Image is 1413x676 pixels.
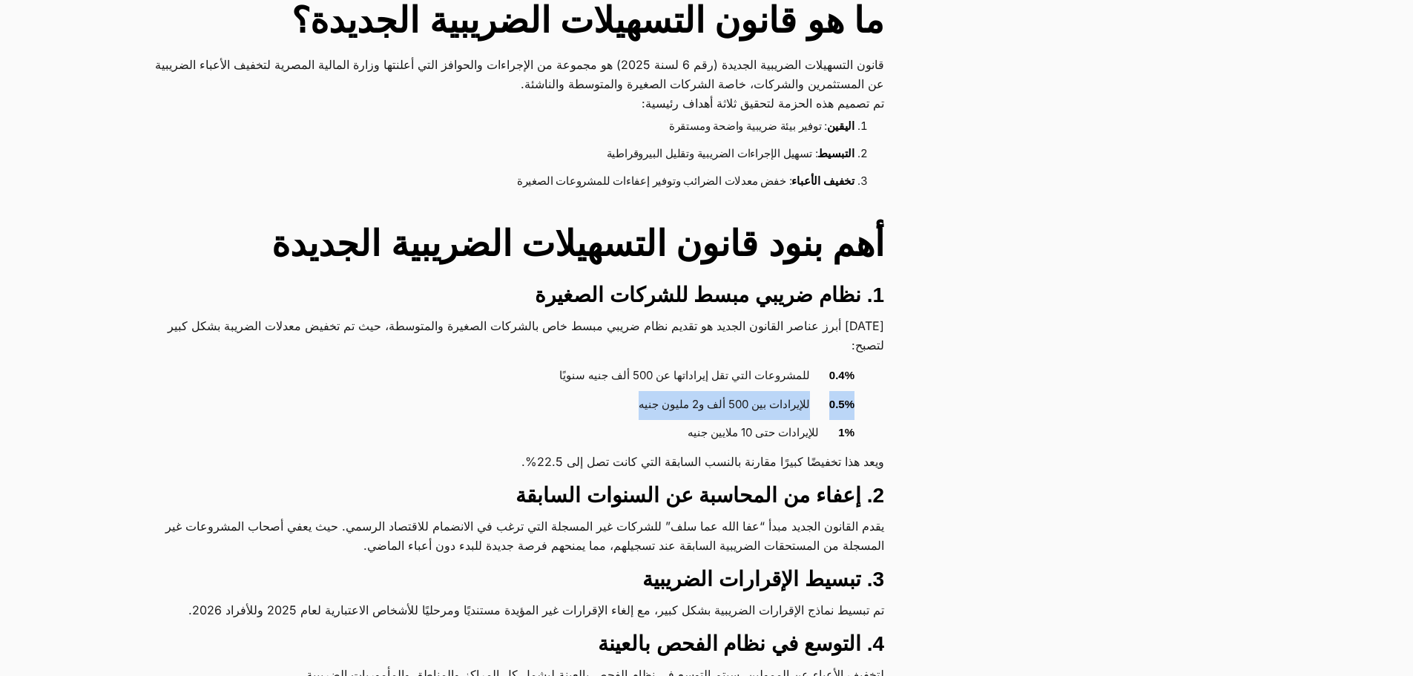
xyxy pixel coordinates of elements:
[145,55,884,93] p: قانون التسهيلات الضريبية الجديدة (رقم 6 لسنة 2025) هو مجموعة من الإجراءات والحوافز التي أعلنتها و...
[827,119,854,132] strong: اليقين
[145,282,884,309] h3: 1. نظام ضريبي مبسط للشركات الصغيرة
[173,168,854,195] li: : خفض معدلات الضرائب وتوفير إعفاءات للمشروعات الصغيرة
[145,482,884,509] h3: 2. إعفاء من المحاسبة عن السنوات السابقة
[160,362,854,391] li: للمشروعات التي تقل إيراداتها عن 500 ألف جنيه سنويًا
[145,566,884,593] h3: 3. تبسيط الإقرارات الضريبية
[838,426,854,439] strong: 1%
[145,516,884,555] p: يقدم القانون الجديد مبدأ “عفا الله عما سلف” للشركات غير المسجلة التي ترغب في الانضمام للاقتصاد ال...
[791,174,854,187] strong: تخفيف الأعباء
[145,452,884,471] p: ويعد هذا تخفيضًا كبيرًا مقارنة بالنسب السابقة التي كانت تصل إلى 22.5%.
[829,369,854,381] strong: 0.4%
[173,140,854,168] li: : تسهيل الإجراءات الضريبية وتقليل البيروقراطية
[160,419,854,448] li: للإيرادات حتى 10 ملايين جنيه
[145,316,884,355] p: [DATE] أبرز عناصر القانون الجديد هو تقديم نظام ضريبي مبسط خاص بالشركات الصغيرة والمتوسطة، حيث تم ...
[817,147,854,160] strong: التبسيط
[173,113,854,140] li: : توفير بيئة ضريبية واضحة ومستقرة
[145,600,884,620] p: تم تبسيط نماذج الإقرارات الضريبية بشكل كبير، مع إلغاء الإقرارات غير المؤيدة مستنديًا ومرحليًا للأ...
[145,93,884,113] p: تم تصميم هذه الحزمة لتحقيق ثلاثة أهداف رئيسية:
[145,631,884,657] h3: 4. التوسع في نظام الفحص بالعينة
[145,217,884,271] h2: أهم بنود قانون التسهيلات الضريبية الجديدة
[829,398,854,410] strong: 0.5%
[160,391,854,420] li: للإيرادات بين 500 ألف و2 مليون جنيه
